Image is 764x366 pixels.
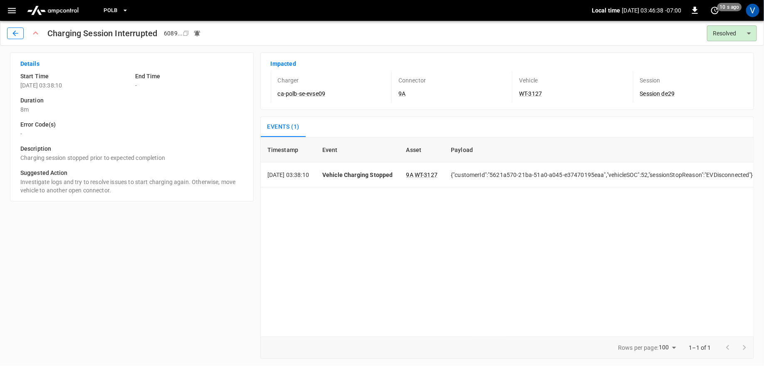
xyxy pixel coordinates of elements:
button: set refresh interval [708,4,722,17]
p: - [135,81,243,90]
p: - [20,129,243,138]
div: copy [182,29,190,38]
div: 6089 ... [164,29,183,37]
p: Session [640,76,660,85]
div: profile-icon [746,4,759,17]
h6: Description [20,144,243,154]
p: Vehicle [519,76,538,85]
p: Vehicle Charging Stopped [322,171,393,179]
h6: Duration [20,96,243,105]
th: Asset [400,137,445,162]
p: Investigate logs and try to resolve issues to start charging again. Otherwise, move vehicle to an... [20,178,243,194]
p: 8m [20,105,243,114]
h1: Charging Session Interrupted [47,27,157,40]
a: Session de29 [640,90,675,97]
td: {"customerId":"5621a570-21ba-51a0-a045-e37470195eaa","vehicleSOC":52,"sessionStopReason":"EVDisco... [444,162,760,187]
h6: Start Time [20,72,129,81]
td: [DATE] 03:38:10 [261,162,316,187]
h6: End Time [135,72,243,81]
img: ampcontrol.io logo [24,2,82,18]
a: ca-polb-se-evse09 [278,90,326,97]
a: 9A [398,90,405,97]
th: Event [316,137,400,162]
p: Impacted [271,60,744,68]
a: WT-3127 [415,172,438,178]
th: Timestamp [261,137,316,162]
p: Charger [278,76,299,85]
span: PoLB [104,6,118,15]
p: Connector [398,76,426,85]
p: [DATE] 03:46:38 -07:00 [622,6,682,15]
p: 1–1 of 1 [689,344,711,352]
h6: Error Code(s) [20,120,243,129]
div: Notifications sent [193,30,201,37]
p: Charging session stopped prior to expected completion [20,154,243,162]
a: 9A [406,172,413,178]
div: Resolved [707,25,757,41]
button: PoLB [100,2,132,19]
div: sessions table [260,137,754,336]
div: 100 [659,341,679,354]
table: sessions table [261,137,760,187]
p: [DATE] 03:38:10 [20,81,129,90]
p: Rows per page: [618,344,658,352]
th: Payload [444,137,760,162]
p: Local time [592,6,621,15]
h6: Suggested Action [20,169,243,178]
a: WT-3127 [519,90,542,97]
span: 10 s ago [717,3,742,11]
button: Events (1) [261,117,306,137]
